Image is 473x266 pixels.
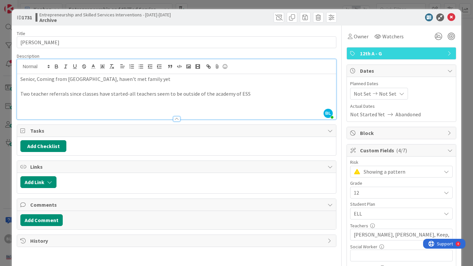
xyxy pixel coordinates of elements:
span: 12th A - G [360,49,444,57]
span: Description [17,53,39,59]
div: 4 [34,3,36,8]
input: type card name here... [17,36,336,48]
span: Block [360,129,444,137]
span: Custom Fields [360,146,444,154]
span: Not Started Yet [350,110,385,118]
p: Senior, Coming from [GEOGRAPHIC_DATA], haven't met family yet [20,75,333,83]
span: ( 4/7 ) [396,147,407,154]
button: Add Link [20,176,56,188]
span: Entrepreneurship and Skilled Services Interventions - [DATE]-[DATE] [39,12,171,17]
span: Showing a pattern [364,167,438,176]
span: Abandoned [395,110,421,118]
div: Grade [350,181,453,185]
div: Risk [350,160,453,164]
span: Tasks [30,127,324,135]
button: Add Checklist [20,140,66,152]
p: Two teacher referrals since classes have started-all teachers seem to be outside of the academy o... [20,90,333,98]
span: 12 [354,188,438,197]
span: Support [14,1,30,9]
b: 1731 [22,14,32,21]
span: Dates [360,67,444,75]
span: ELL [354,210,441,218]
span: Comments [30,201,324,209]
span: ID [17,13,32,21]
span: Links [30,163,324,171]
span: BL [324,109,333,118]
label: Title [17,30,25,36]
div: Student Plan [350,202,453,206]
label: Teachers [350,223,368,229]
span: Actual Dates [350,103,453,110]
span: Watchers [382,32,404,40]
button: Add Comment [20,214,63,226]
b: Archive [39,17,171,23]
span: Owner [354,32,369,40]
span: Planned Dates [350,80,453,87]
label: Social Worker [350,244,377,250]
span: Not Set [379,90,396,98]
span: History [30,237,324,245]
span: Not Set [354,90,371,98]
